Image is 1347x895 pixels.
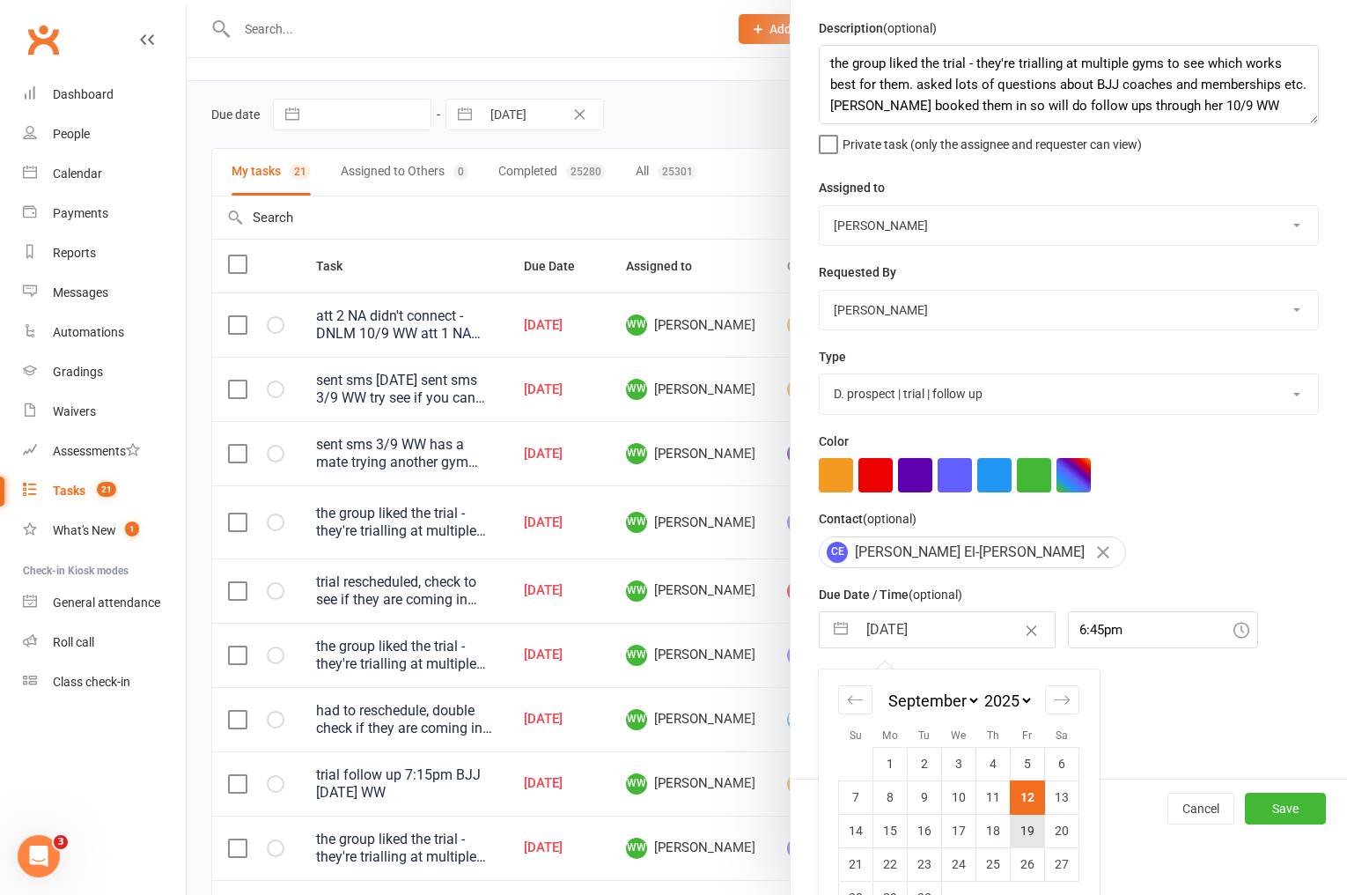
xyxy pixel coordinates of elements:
[883,21,937,35] small: (optional)
[951,729,966,742] small: We
[23,511,186,551] a: What's New1
[819,585,962,604] label: Due Date / Time
[1167,793,1234,825] button: Cancel
[987,729,999,742] small: Th
[908,847,942,881] td: Tuesday, September 23, 2025
[23,432,186,471] a: Assessments
[819,347,846,366] label: Type
[53,127,90,141] div: People
[1045,847,1079,881] td: Saturday, September 27, 2025
[819,665,921,684] label: Email preferences
[53,246,96,260] div: Reports
[23,233,186,273] a: Reports
[873,747,908,780] td: Monday, September 1, 2025
[53,87,114,101] div: Dashboard
[53,166,102,181] div: Calendar
[838,685,872,714] div: Move backward to switch to the previous month.
[976,847,1011,881] td: Thursday, September 25, 2025
[1045,814,1079,847] td: Saturday, September 20, 2025
[839,780,873,814] td: Sunday, September 7, 2025
[873,847,908,881] td: Monday, September 22, 2025
[908,814,942,847] td: Tuesday, September 16, 2025
[1016,613,1047,647] button: Clear Date
[53,285,108,300] div: Messages
[942,847,976,881] td: Wednesday, September 24, 2025
[23,313,186,352] a: Automations
[918,729,930,742] small: Tu
[942,747,976,780] td: Wednesday, September 3, 2025
[843,131,1142,152] span: Private task (only the assignee and requester can view)
[942,780,976,814] td: Wednesday, September 10, 2025
[23,75,186,115] a: Dashboard
[53,635,94,649] div: Roll call
[18,835,60,877] iframe: Intercom live chat
[1045,747,1079,780] td: Saturday, September 6, 2025
[1056,729,1068,742] small: Sa
[1022,729,1032,742] small: Fr
[873,780,908,814] td: Monday, September 8, 2025
[53,523,116,537] div: What's New
[53,365,103,379] div: Gradings
[54,835,68,849] span: 3
[53,444,140,458] div: Assessments
[827,542,848,563] span: CE
[909,588,962,602] small: (optional)
[976,747,1011,780] td: Thursday, September 4, 2025
[819,432,849,451] label: Color
[819,178,885,197] label: Assigned to
[125,521,139,536] span: 1
[942,814,976,847] td: Wednesday, September 17, 2025
[23,392,186,432] a: Waivers
[976,780,1011,814] td: Thursday, September 11, 2025
[819,536,1126,568] div: [PERSON_NAME] El-[PERSON_NAME]
[53,484,85,498] div: Tasks
[839,814,873,847] td: Sunday, September 14, 2025
[1045,685,1079,714] div: Move forward to switch to the next month.
[21,18,65,62] a: Clubworx
[1011,847,1045,881] td: Friday, September 26, 2025
[23,194,186,233] a: Payments
[23,662,186,702] a: Class kiosk mode
[863,512,916,526] small: (optional)
[23,115,186,154] a: People
[1245,793,1326,825] button: Save
[23,623,186,662] a: Roll call
[882,729,898,742] small: Mo
[850,729,862,742] small: Su
[908,747,942,780] td: Tuesday, September 2, 2025
[53,206,108,220] div: Payments
[819,263,896,282] label: Requested By
[53,325,124,339] div: Automations
[1045,780,1079,814] td: Saturday, September 13, 2025
[819,509,916,529] label: Contact
[23,154,186,194] a: Calendar
[976,814,1011,847] td: Thursday, September 18, 2025
[1011,814,1045,847] td: Friday, September 19, 2025
[1011,780,1045,814] td: Selected. Friday, September 12, 2025
[1011,747,1045,780] td: Friday, September 5, 2025
[839,847,873,881] td: Sunday, September 21, 2025
[23,352,186,392] a: Gradings
[908,780,942,814] td: Tuesday, September 9, 2025
[53,675,130,689] div: Class check-in
[873,814,908,847] td: Monday, September 15, 2025
[53,595,160,610] div: General attendance
[23,273,186,313] a: Messages
[53,404,96,418] div: Waivers
[97,482,116,497] span: 21
[23,471,186,511] a: Tasks 21
[23,583,186,623] a: General attendance kiosk mode
[819,45,1319,124] textarea: the group liked the trial - they're trialling at multiple gyms to see which works best for them. ...
[819,18,937,38] label: Description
